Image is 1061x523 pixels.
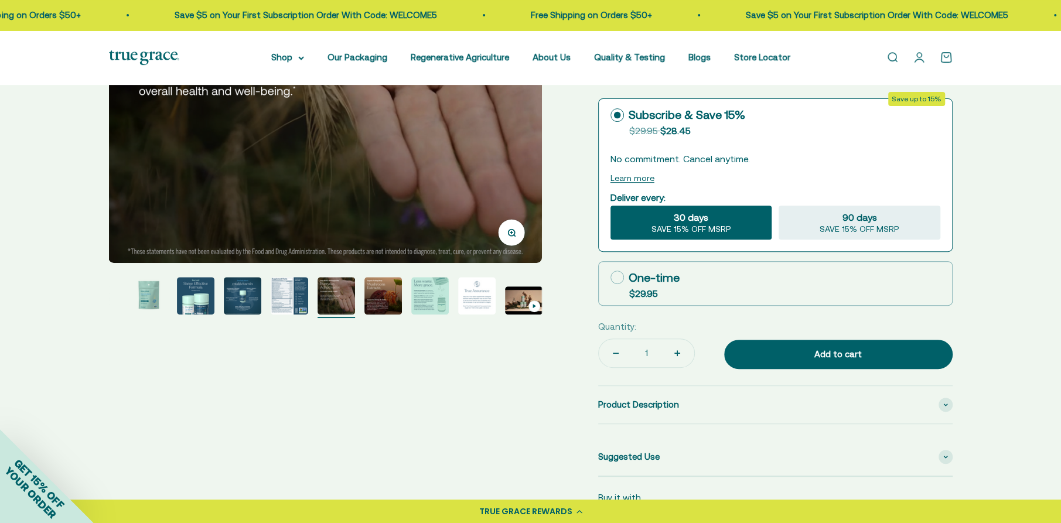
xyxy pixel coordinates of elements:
[271,277,308,318] button: Go to item 5
[318,277,355,315] img: One Daily Men's Multivitamin
[271,277,308,315] img: One Daily Men's Multivitamin
[224,277,261,318] button: Go to item 4
[479,505,572,518] div: TRUE GRACE REWARDS
[734,52,790,62] a: Store Locator
[2,464,59,521] span: YOUR ORDER
[598,491,641,505] p: Buy it with
[411,52,509,62] a: Regenerative Agriculture
[688,52,711,62] a: Blogs
[598,450,660,464] span: Suggested Use
[175,8,437,22] p: Save $5 on Your First Subscription Order With Code: WELCOME5
[364,277,402,318] button: Go to item 7
[531,10,652,20] a: Free Shipping on Orders $50+
[271,50,304,64] summary: Shop
[660,339,694,367] button: Increase quantity
[177,277,214,315] img: One Daily Men's Multivitamin
[599,339,633,367] button: Decrease quantity
[411,277,449,315] img: One Daily Men's Multivitamin
[12,456,66,511] span: GET 15% OFF
[364,277,402,315] img: One Daily Men's Multivitamin
[224,277,261,315] img: One Daily Men's Multivitamin
[746,8,1008,22] p: Save $5 on Your First Subscription Order With Code: WELCOME5
[505,286,543,318] button: Go to item 10
[598,320,636,334] label: Quantity:
[130,277,168,318] button: Go to item 2
[594,52,665,62] a: Quality & Testing
[598,398,679,412] span: Product Description
[327,52,387,62] a: Our Packaging
[318,277,355,318] button: Go to item 6
[458,277,496,315] img: One Daily Men's Multivitamin
[458,277,496,318] button: Go to item 9
[748,347,929,361] div: Add to cart
[598,438,953,476] summary: Suggested Use
[533,52,571,62] a: About Us
[724,340,953,369] button: Add to cart
[130,277,168,315] img: Daily Multivitamin for Immune Support, Energy, and Daily Balance* - Vitamin A, Vitamin D3, and Zi...
[598,386,953,423] summary: Product Description
[177,277,214,318] button: Go to item 3
[411,277,449,318] button: Go to item 8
